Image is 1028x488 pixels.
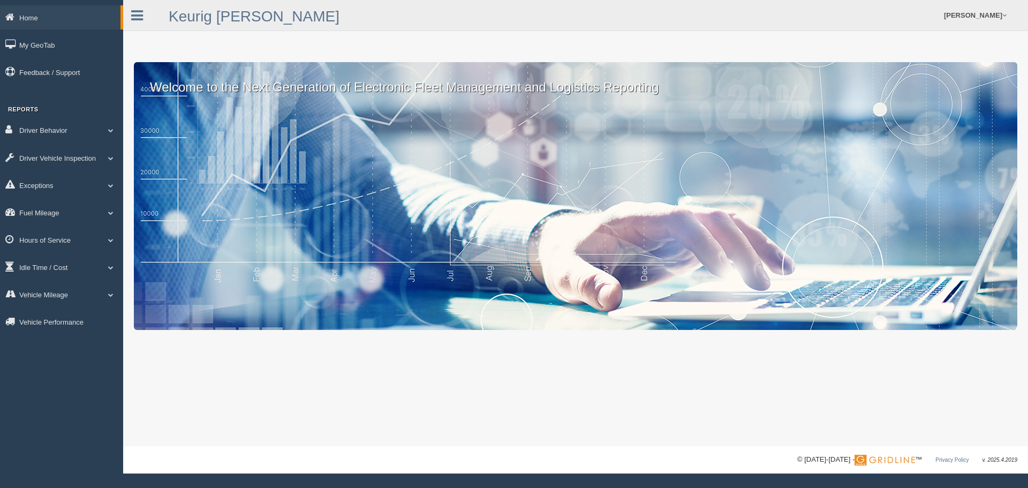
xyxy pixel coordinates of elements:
[855,455,915,466] img: Gridline
[982,457,1017,463] span: v. 2025.4.2019
[134,62,1017,96] p: Welcome to the Next Generation of Electronic Fleet Management and Logistics Reporting
[797,454,1017,466] div: © [DATE]-[DATE] - ™
[935,457,969,463] a: Privacy Policy
[169,8,339,25] a: Keurig [PERSON_NAME]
